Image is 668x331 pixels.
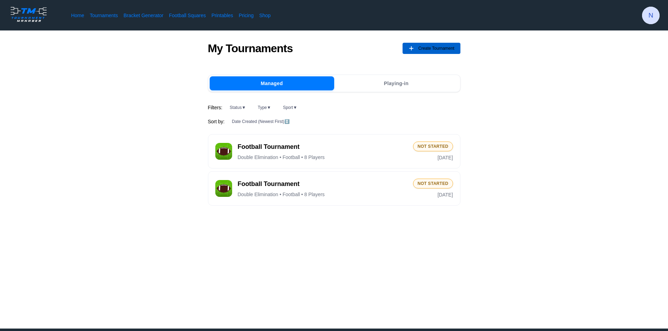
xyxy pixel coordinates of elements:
[211,12,233,19] a: Printables
[334,76,459,90] button: Playing-in
[225,103,250,112] button: Status▼
[238,143,407,151] span: Football Tournament
[169,12,206,19] a: Football Squares
[215,180,232,197] img: Tournament
[642,7,660,24] button: N
[208,104,223,111] span: Filters:
[8,6,49,23] img: logo.ffa97a18e3bf2c7d.png
[238,191,325,198] span: Double Elimination • Football • 8 Players
[210,76,334,90] button: Managed
[413,179,453,188] div: Not Started
[239,12,254,19] a: Pricing
[208,134,460,168] button: TournamentFootball TournamentDouble Elimination • Football • 8 PlayersNot Started[DATE]
[438,154,453,161] span: [DATE]
[253,103,276,112] button: Type▼
[403,43,460,54] button: Create Tournament
[71,12,84,19] a: Home
[438,191,453,198] span: [DATE]
[227,117,294,126] button: Date Created (Newest First)↕️
[259,12,271,19] a: Shop
[123,12,163,19] a: Bracket Generator
[413,142,453,151] div: Not Started
[90,12,118,19] a: Tournaments
[238,180,407,188] span: Football Tournament
[642,7,660,24] div: nicholas
[208,118,225,125] span: Sort by:
[208,42,293,55] h1: My Tournaments
[278,103,302,112] button: Sport▼
[418,43,454,54] span: Create Tournament
[215,143,232,160] img: Tournament
[238,154,325,160] span: Double Elimination • Football • 8 Players
[208,171,460,206] button: TournamentFootball TournamentDouble Elimination • Football • 8 PlayersNot Started[DATE]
